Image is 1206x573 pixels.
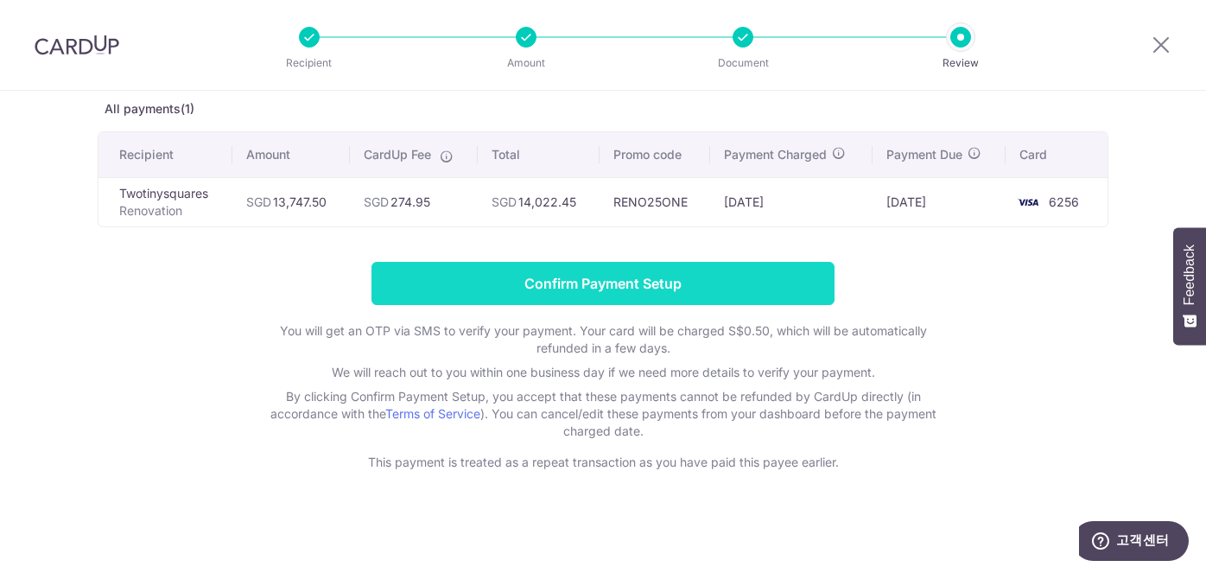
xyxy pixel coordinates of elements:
p: By clicking Confirm Payment Setup, you accept that these payments cannot be refunded by CardUp di... [257,388,949,440]
p: Renovation [119,202,219,220]
th: Recipient [98,132,232,177]
td: RENO25ONE [600,177,710,226]
button: Feedback - Show survey [1173,227,1206,345]
td: 13,747.50 [232,177,350,226]
a: Terms of Service [385,406,480,421]
p: All payments(1) [98,100,1108,118]
td: Twotinysquares [98,177,232,226]
span: Payment Charged [724,146,827,163]
img: <span class="translation_missing" title="translation missing: en.account_steps.new_confirm_form.b... [1011,192,1045,213]
th: Amount [232,132,350,177]
p: Recipient [245,54,373,72]
th: Card [1006,132,1108,177]
span: Feedback [1182,245,1197,305]
span: CardUp Fee [364,146,431,163]
span: Payment Due [886,146,962,163]
td: 274.95 [350,177,478,226]
p: Review [897,54,1025,72]
span: SGD [492,194,517,209]
span: SGD [246,194,271,209]
td: [DATE] [710,177,873,226]
img: CardUp [35,35,119,55]
iframe: 자세한 정보를 찾을 수 있는 위젯을 엽니다. [1079,521,1189,564]
p: Document [679,54,807,72]
td: 14,022.45 [478,177,600,226]
span: SGD [364,194,389,209]
p: We will reach out to you within one business day if we need more details to verify your payment. [257,364,949,381]
td: [DATE] [873,177,1006,226]
p: You will get an OTP via SMS to verify your payment. Your card will be charged S$0.50, which will ... [257,322,949,357]
span: 6256 [1049,194,1079,209]
p: This payment is treated as a repeat transaction as you have paid this payee earlier. [257,454,949,471]
p: Amount [462,54,590,72]
input: Confirm Payment Setup [371,262,835,305]
th: Promo code [600,132,710,177]
th: Total [478,132,600,177]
